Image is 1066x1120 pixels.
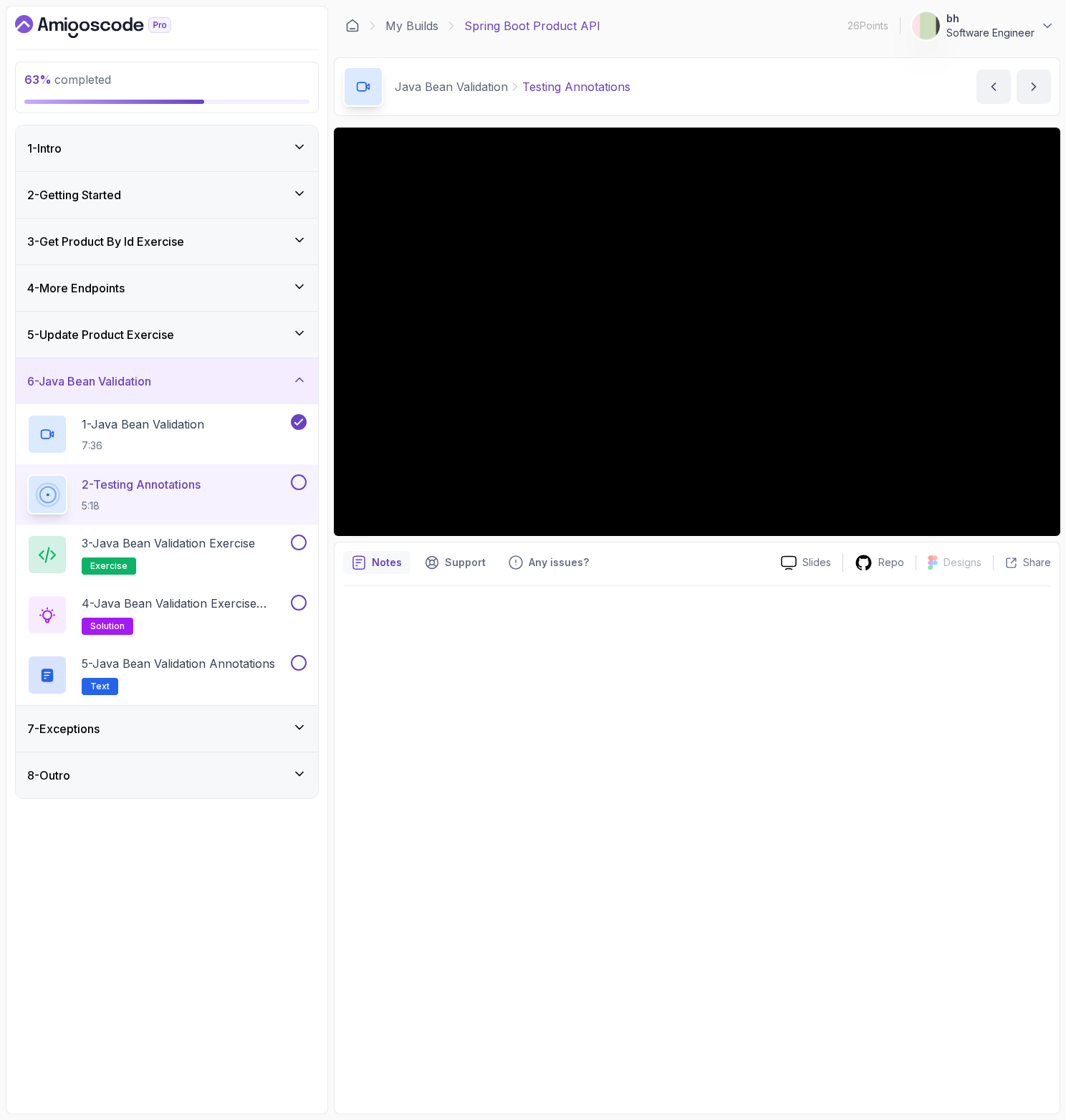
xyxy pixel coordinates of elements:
[27,474,307,514] button: 2-Testing Annotations5:18
[522,78,630,95] p: Testing Annotations
[912,11,1055,40] button: user profile imagebhSoftware Engineer
[1017,70,1051,104] button: next content
[395,78,508,95] p: Java Bean Validation
[16,358,318,404] button: 6-Java Bean Validation
[913,12,940,39] img: user profile image
[372,555,402,570] p: Notes
[90,560,128,572] span: exercise
[993,555,1051,570] button: Share
[16,752,318,798] button: 8-Outro
[27,186,121,204] h3: 2 - Getting Started
[769,555,842,570] a: Slides
[802,555,831,570] p: Slides
[27,140,62,157] h3: 1 - Intro
[82,416,204,433] p: 1 - Java Bean Validation
[15,15,204,38] a: Dashboard
[16,219,318,264] button: 3-Get Product By Id Exercise
[943,555,981,570] p: Designs
[27,767,70,784] h3: 8 - Outro
[82,499,201,513] p: 5:18
[464,17,600,34] p: Spring Boot Product API
[385,17,438,34] a: My Builds
[16,125,318,171] button: 1-Intro
[90,621,125,632] span: solution
[345,19,360,33] a: Dashboard
[27,279,125,297] h3: 4 - More Endpoints
[976,70,1011,104] button: previous content
[500,551,597,574] button: Feedback button
[334,128,1060,536] iframe: 2 - Testing Annotations
[27,535,307,575] button: 3-Java Bean Validation Exerciseexercise
[27,595,307,635] button: 4-Java Bean Validation Exercise Solutionsolution
[416,551,494,574] button: Support button
[878,555,904,570] p: Repo
[27,655,307,695] button: 5-Java Bean Validation AnnotationsText
[529,555,589,570] p: Any issues?
[27,326,174,343] h3: 5 - Update Product Exercise
[843,554,916,572] a: Repo
[16,706,318,752] button: 7-Exceptions
[1023,555,1051,570] p: Share
[82,476,201,493] p: 2 - Testing Annotations
[82,655,275,672] p: 5 - Java Bean Validation Annotations
[946,11,1034,26] p: bh
[27,414,307,454] button: 1-Java Bean Validation7:36
[445,555,486,570] p: Support
[82,595,288,612] p: 4 - Java Bean Validation Exercise Solution
[343,551,410,574] button: notes button
[27,373,151,390] h3: 6 - Java Bean Validation
[27,233,184,250] h3: 3 - Get Product By Id Exercise
[90,681,110,692] span: Text
[16,312,318,358] button: 5-Update Product Exercise
[27,720,100,737] h3: 7 - Exceptions
[82,439,204,453] p: 7:36
[24,72,111,87] span: completed
[82,535,255,552] p: 3 - Java Bean Validation Exercise
[16,172,318,218] button: 2-Getting Started
[24,72,52,87] span: 63 %
[16,265,318,311] button: 4-More Endpoints
[847,19,888,33] p: 26 Points
[946,26,1034,40] p: Software Engineer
